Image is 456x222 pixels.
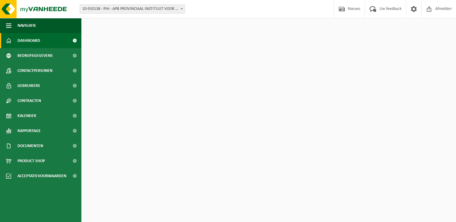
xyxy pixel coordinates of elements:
span: 10-910138 - PIH - APB PROVINCIAAL INSTITUUT VOOR HYGIENE - ANTWERPEN [80,5,185,14]
span: Acceptatievoorwaarden [17,168,66,183]
span: Documenten [17,138,43,153]
span: Rapportage [17,123,41,138]
span: Contactpersonen [17,63,52,78]
span: Contracten [17,93,41,108]
span: 10-910138 - PIH - APB PROVINCIAAL INSTITUUT VOOR HYGIENE - ANTWERPEN [80,5,185,13]
span: Dashboard [17,33,40,48]
span: Bedrijfsgegevens [17,48,53,63]
span: Navigatie [17,18,36,33]
span: Product Shop [17,153,45,168]
span: Gebruikers [17,78,40,93]
span: Kalender [17,108,36,123]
